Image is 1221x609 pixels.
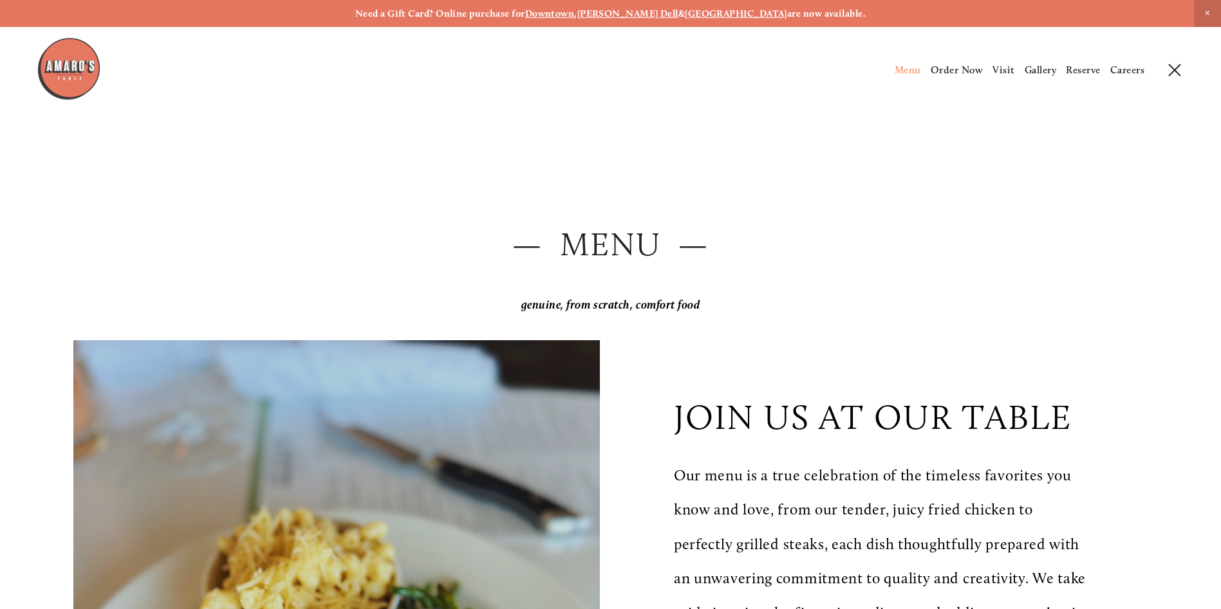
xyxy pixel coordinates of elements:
[525,8,575,19] a: Downtown
[37,37,101,101] img: Amaro's Table
[1110,64,1144,76] a: Careers
[993,64,1014,76] a: Visit
[577,8,678,19] a: [PERSON_NAME] Dell
[787,8,866,19] strong: are now available.
[521,298,700,312] em: genuine, from scratch, comfort food
[355,8,525,19] strong: Need a Gift Card? Online purchase for
[895,64,921,76] a: Menu
[574,8,577,19] strong: ,
[73,222,1148,268] h2: — Menu —
[1066,64,1100,76] a: Reserve
[674,396,1072,438] p: join us at our table
[678,8,685,19] strong: &
[685,8,787,19] a: [GEOGRAPHIC_DATA]
[1025,64,1056,76] a: Gallery
[931,64,983,76] a: Order Now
